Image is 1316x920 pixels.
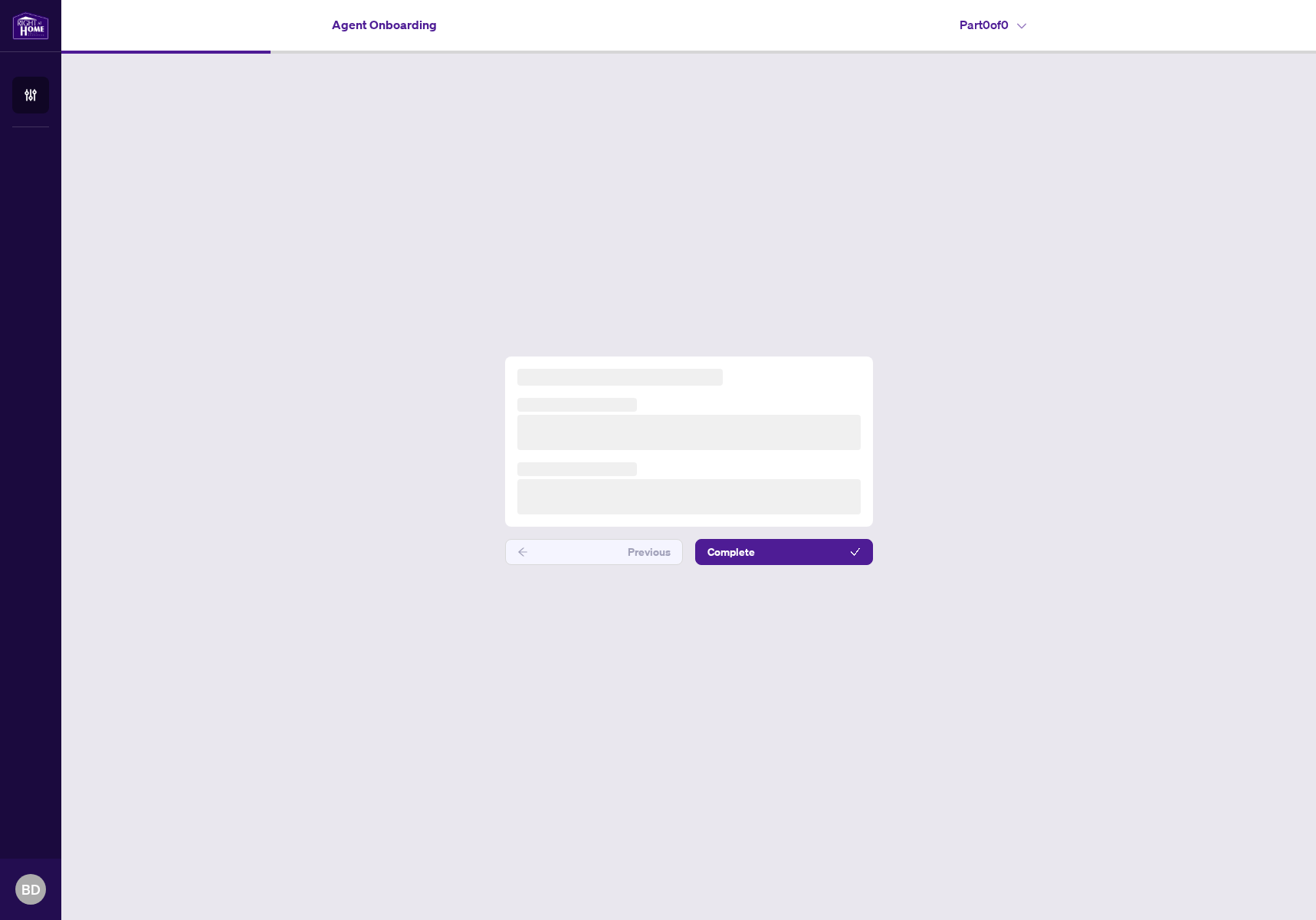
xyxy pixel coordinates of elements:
[12,11,49,40] img: logo
[505,539,683,565] button: Previous
[332,15,437,34] h4: Agent Onboarding
[1255,866,1301,912] button: Open asap
[707,540,755,564] span: Complete
[960,15,1026,34] h4: Part 0 of 0
[695,539,873,565] button: Complete
[21,879,41,900] span: BD
[850,547,861,557] span: check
